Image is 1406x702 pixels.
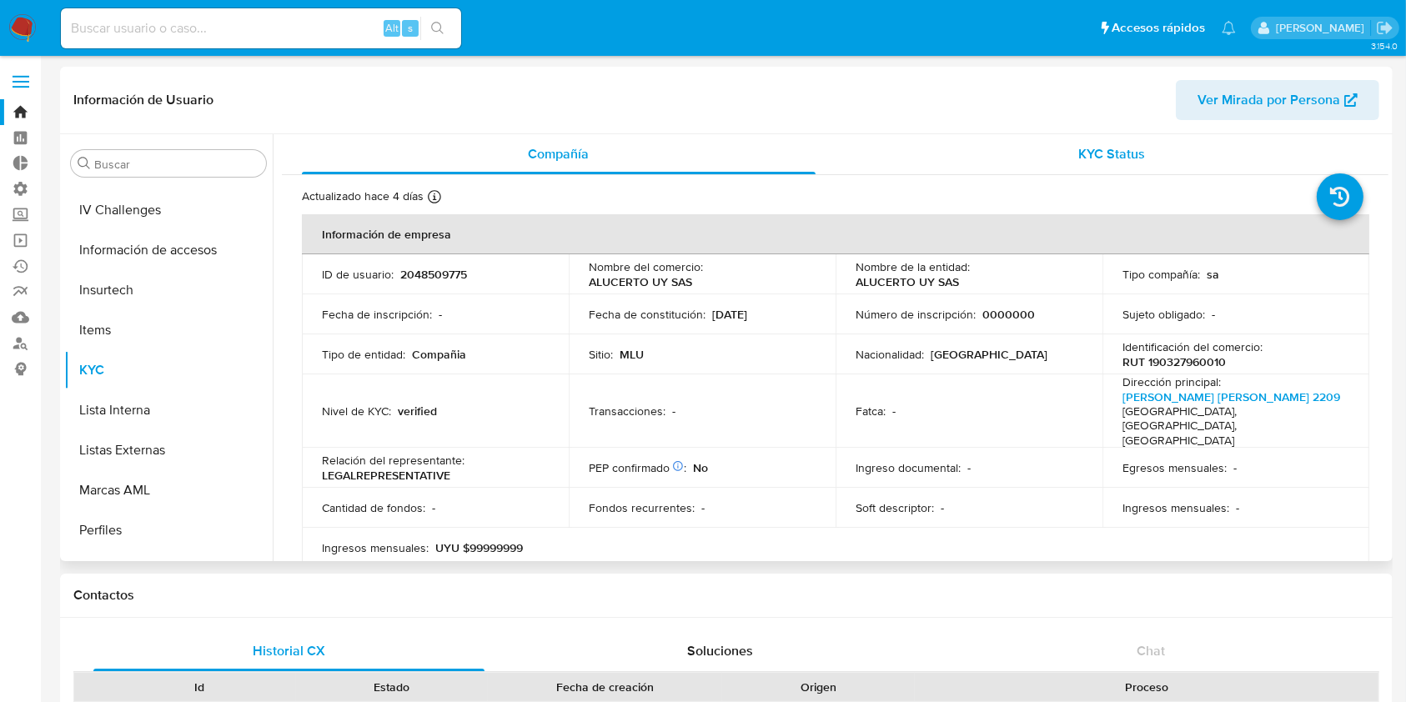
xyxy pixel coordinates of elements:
[701,500,705,515] p: -
[322,453,464,468] p: Relación del representante :
[322,540,429,555] p: Ingresos mensuales :
[1176,80,1379,120] button: Ver Mirada por Persona
[856,460,961,475] p: Ingreso documental :
[64,190,273,230] button: IV Challenges
[64,270,273,310] button: Insurtech
[528,144,589,163] span: Compañía
[322,500,425,515] p: Cantidad de fondos :
[1233,460,1237,475] p: -
[385,20,399,36] span: Alt
[322,468,450,483] p: LEGALREPRESENTATIVE
[322,307,432,322] p: Fecha de inscripción :
[1122,460,1227,475] p: Egresos mensuales :
[253,641,325,660] span: Historial CX
[1122,389,1340,405] a: [PERSON_NAME] [PERSON_NAME] 2209
[941,500,944,515] p: -
[73,587,1379,604] h1: Contactos
[589,307,706,322] p: Fecha de constitución :
[856,259,970,274] p: Nombre de la entidad :
[1122,267,1200,282] p: Tipo compañía :
[926,679,1367,695] div: Proceso
[64,350,273,390] button: KYC
[856,274,959,289] p: ALUCERTO UY SAS
[856,307,976,322] p: Número de inscripción :
[856,347,924,362] p: Nacionalidad :
[1236,500,1239,515] p: -
[1122,339,1263,354] p: Identificación del comercio :
[308,679,477,695] div: Estado
[398,404,437,419] p: verified
[1122,500,1229,515] p: Ingresos mensuales :
[435,540,523,555] p: UYU $99999999
[1112,19,1205,37] span: Accesos rápidos
[408,20,413,36] span: s
[1198,80,1340,120] span: Ver Mirada por Persona
[302,188,424,204] p: Actualizado hace 4 días
[620,347,644,362] p: MLU
[500,679,711,695] div: Fecha de creación
[78,157,91,170] button: Buscar
[1137,641,1165,660] span: Chat
[1122,404,1343,449] h4: [GEOGRAPHIC_DATA], [GEOGRAPHIC_DATA], [GEOGRAPHIC_DATA]
[115,679,284,695] div: Id
[712,307,747,322] p: [DATE]
[856,500,934,515] p: Soft descriptor :
[322,347,405,362] p: Tipo de entidad :
[693,460,708,475] p: No
[892,404,896,419] p: -
[64,310,273,350] button: Items
[64,550,273,590] button: Reportes
[322,404,391,419] p: Nivel de KYC :
[967,460,971,475] p: -
[589,500,695,515] p: Fondos recurrentes :
[931,347,1047,362] p: [GEOGRAPHIC_DATA]
[64,430,273,470] button: Listas Externas
[439,307,442,322] p: -
[400,267,467,282] p: 2048509775
[1122,307,1205,322] p: Sujeto obligado :
[1122,354,1226,369] p: RUT 190327960010
[73,92,213,108] h1: Información de Usuario
[1122,374,1221,389] p: Dirección principal :
[982,307,1035,322] p: 0000000
[856,404,886,419] p: Fatca :
[687,641,753,660] span: Soluciones
[412,347,466,362] p: Compañia
[1222,21,1236,35] a: Notificaciones
[322,267,394,282] p: ID de usuario :
[302,214,1369,254] th: Información de empresa
[1376,19,1393,37] a: Salir
[1078,144,1145,163] span: KYC Status
[64,390,273,430] button: Lista Interna
[672,404,675,419] p: -
[589,404,665,419] p: Transacciones :
[589,259,703,274] p: Nombre del comercio :
[589,347,613,362] p: Sitio :
[1276,20,1370,36] p: agustin.duran@mercadolibre.com
[589,460,686,475] p: PEP confirmado :
[94,157,259,172] input: Buscar
[64,510,273,550] button: Perfiles
[432,500,435,515] p: -
[734,679,903,695] div: Origen
[589,274,692,289] p: ALUCERTO UY SAS
[64,470,273,510] button: Marcas AML
[64,230,273,270] button: Información de accesos
[61,18,461,39] input: Buscar usuario o caso...
[1212,307,1215,322] p: -
[420,17,454,40] button: search-icon
[1207,267,1219,282] p: sa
